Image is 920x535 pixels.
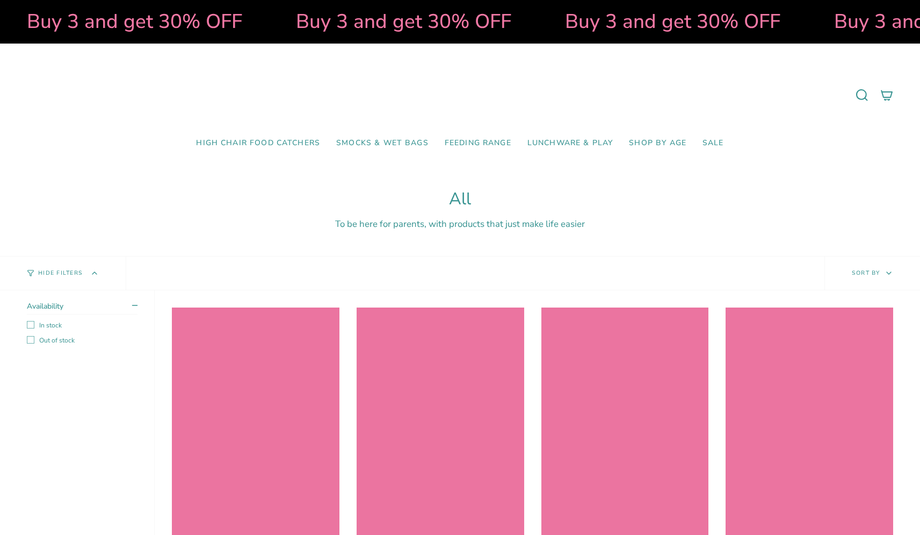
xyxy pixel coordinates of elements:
strong: Buy 3 and get 30% OFF [27,8,242,35]
a: Feeding Range [437,131,519,156]
span: Shop by Age [629,139,686,148]
span: Hide Filters [38,270,83,276]
span: Smocks & Wet Bags [336,139,429,148]
span: Availability [27,301,63,311]
a: Smocks & Wet Bags [328,131,437,156]
a: Lunchware & Play [519,131,621,156]
h1: All [27,189,893,209]
label: Out of stock [27,336,137,345]
summary: Availability [27,301,137,315]
span: Sort by [852,269,880,277]
strong: Buy 3 and get 30% OFF [565,8,780,35]
span: Feeding Range [445,139,511,148]
button: Sort by [824,256,920,290]
a: Mumma’s Little Helpers [367,60,553,131]
span: High Chair Food Catchers [196,139,320,148]
span: Lunchware & Play [527,139,613,148]
a: Shop by Age [621,131,694,156]
a: SALE [694,131,732,156]
span: To be here for parents, with products that just make life easier [335,218,585,230]
a: High Chair Food Catchers [188,131,328,156]
span: SALE [702,139,724,148]
strong: Buy 3 and get 30% OFF [296,8,511,35]
label: In stock [27,321,137,330]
